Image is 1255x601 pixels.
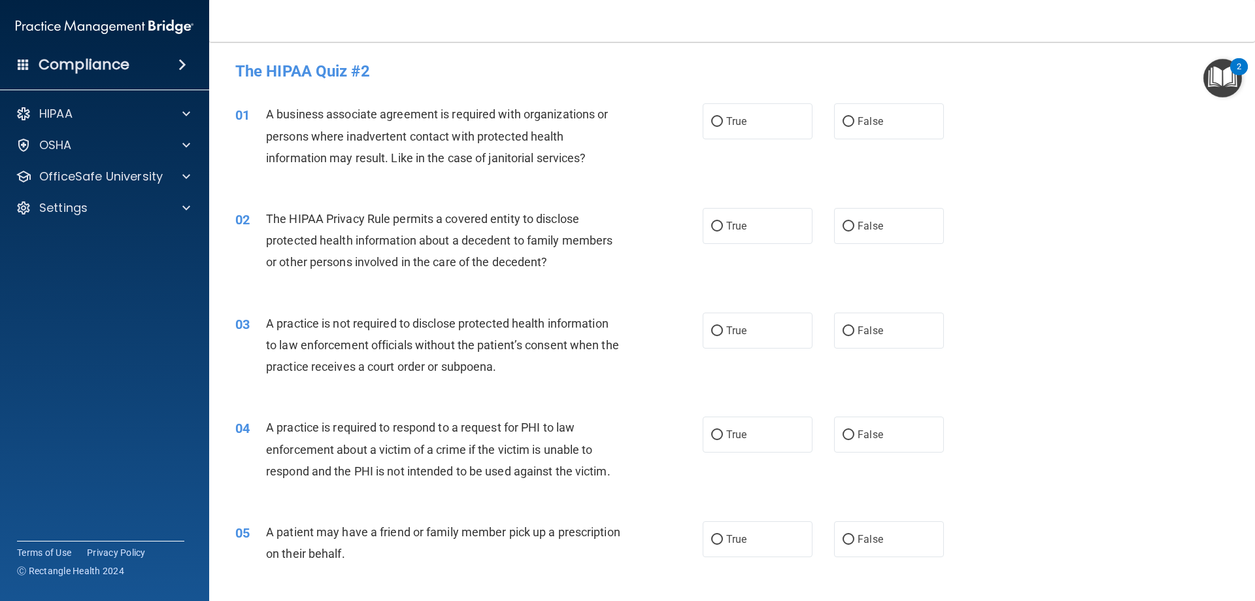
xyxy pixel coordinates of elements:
[39,106,73,122] p: HIPAA
[858,324,883,337] span: False
[266,107,608,164] span: A business associate agreement is required with organizations or persons where inadvertent contac...
[16,137,190,153] a: OSHA
[858,428,883,441] span: False
[235,63,1229,80] h4: The HIPAA Quiz #2
[726,115,746,128] span: True
[858,220,883,232] span: False
[726,533,746,545] span: True
[843,222,854,232] input: False
[726,220,746,232] span: True
[1237,67,1241,84] div: 2
[39,200,88,216] p: Settings
[16,169,190,184] a: OfficeSafe University
[266,525,620,560] span: A patient may have a friend or family member pick up a prescription on their behalf.
[16,14,193,40] img: PMB logo
[17,546,71,559] a: Terms of Use
[87,546,146,559] a: Privacy Policy
[858,115,883,128] span: False
[235,317,250,332] span: 03
[39,56,129,74] h4: Compliance
[843,535,854,545] input: False
[843,117,854,127] input: False
[235,525,250,541] span: 05
[711,117,723,127] input: True
[726,324,746,337] span: True
[39,169,163,184] p: OfficeSafe University
[1203,59,1242,97] button: Open Resource Center, 2 new notifications
[266,421,611,477] span: A practice is required to respond to a request for PHI to law enforcement about a victim of a cri...
[858,533,883,545] span: False
[39,137,72,153] p: OSHA
[235,421,250,436] span: 04
[17,564,124,577] span: Ⓒ Rectangle Health 2024
[711,535,723,545] input: True
[711,222,723,232] input: True
[843,326,854,336] input: False
[726,428,746,441] span: True
[266,317,619,373] span: A practice is not required to disclose protected health information to law enforcement officials ...
[266,212,612,269] span: The HIPAA Privacy Rule permits a covered entity to disclose protected health information about a ...
[235,107,250,123] span: 01
[711,326,723,336] input: True
[711,430,723,440] input: True
[843,430,854,440] input: False
[235,212,250,228] span: 02
[16,106,190,122] a: HIPAA
[16,200,190,216] a: Settings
